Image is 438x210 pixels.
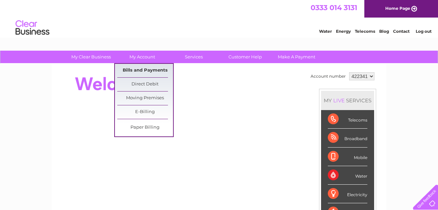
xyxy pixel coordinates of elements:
[328,110,367,129] div: Telecoms
[117,78,173,91] a: Direct Debit
[328,148,367,166] div: Mobile
[63,51,119,63] a: My Clear Business
[328,166,367,185] div: Water
[336,29,351,34] a: Energy
[319,29,332,34] a: Water
[117,91,173,105] a: Moving Premises
[416,29,432,34] a: Log out
[115,51,170,63] a: My Account
[355,29,375,34] a: Telecoms
[15,18,50,38] img: logo.png
[328,129,367,147] div: Broadband
[117,64,173,77] a: Bills and Payments
[321,91,374,110] div: MY SERVICES
[166,51,222,63] a: Services
[309,71,347,82] td: Account number
[332,97,346,104] div: LIVE
[393,29,410,34] a: Contact
[311,3,357,12] a: 0333 014 3131
[117,105,173,119] a: E-Billing
[117,121,173,134] a: Paper Billing
[379,29,389,34] a: Blog
[60,4,379,33] div: Clear Business is a trading name of Verastar Limited (registered in [GEOGRAPHIC_DATA] No. 3667643...
[269,51,324,63] a: Make A Payment
[328,185,367,203] div: Electricity
[217,51,273,63] a: Customer Help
